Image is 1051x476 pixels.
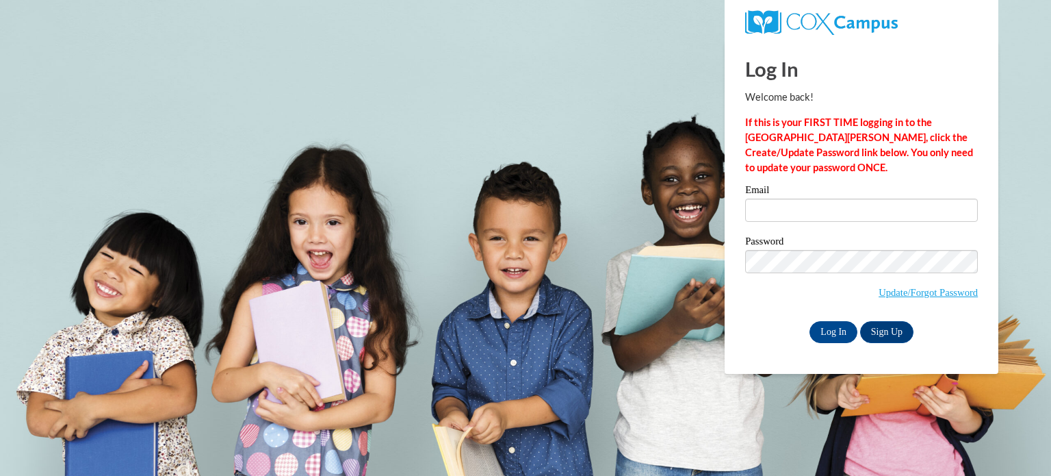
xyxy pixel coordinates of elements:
[745,236,978,250] label: Password
[745,116,973,173] strong: If this is your FIRST TIME logging in to the [GEOGRAPHIC_DATA][PERSON_NAME], click the Create/Upd...
[745,90,978,105] p: Welcome back!
[745,16,898,27] a: COX Campus
[745,185,978,199] label: Email
[860,321,913,343] a: Sign Up
[745,55,978,83] h1: Log In
[809,321,857,343] input: Log In
[879,287,978,298] a: Update/Forgot Password
[745,10,898,35] img: COX Campus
